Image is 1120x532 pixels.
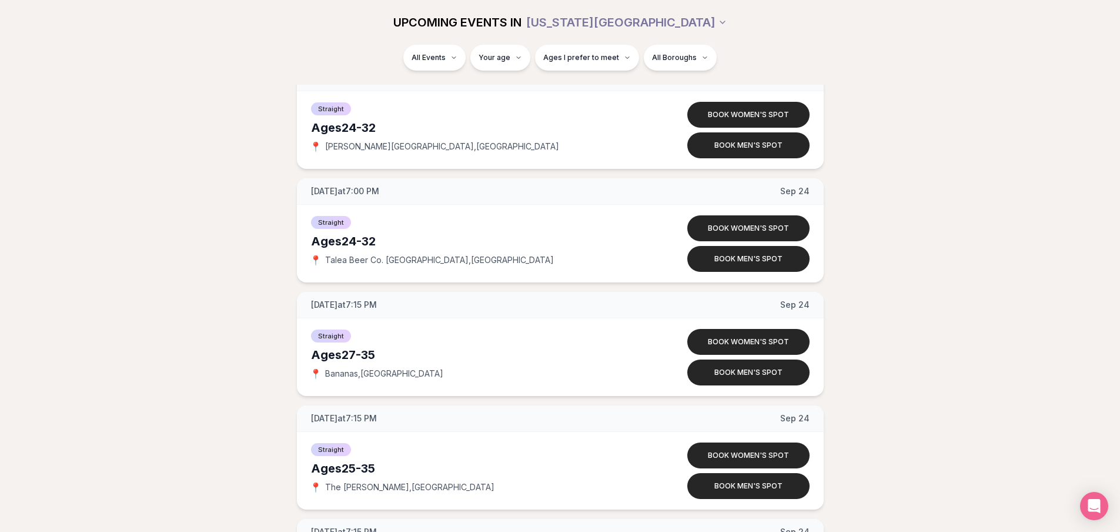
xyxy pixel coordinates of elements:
div: Ages 27-35 [311,347,643,363]
span: Sep 24 [780,299,810,311]
button: Book men's spot [687,246,810,272]
span: 📍 [311,142,320,151]
span: Straight [311,330,351,343]
span: [PERSON_NAME][GEOGRAPHIC_DATA] , [GEOGRAPHIC_DATA] [325,141,559,152]
span: Bananas , [GEOGRAPHIC_DATA] [325,368,443,380]
span: [DATE] at 7:15 PM [311,413,377,424]
button: Book men's spot [687,473,810,499]
button: Book men's spot [687,132,810,158]
span: Sep 24 [780,413,810,424]
button: Book women's spot [687,443,810,468]
span: [DATE] at 7:00 PM [311,185,379,197]
button: Book men's spot [687,360,810,385]
div: Open Intercom Messenger [1080,492,1108,520]
span: Ages I prefer to meet [543,53,619,62]
span: Straight [311,102,351,115]
button: Ages I prefer to meet [535,45,639,71]
span: [DATE] at 7:15 PM [311,299,377,311]
span: Straight [311,216,351,229]
span: Sep 24 [780,185,810,197]
span: 📍 [311,369,320,378]
div: Ages 25-35 [311,460,643,477]
button: [US_STATE][GEOGRAPHIC_DATA] [526,9,727,35]
span: Talea Beer Co. [GEOGRAPHIC_DATA] , [GEOGRAPHIC_DATA] [325,254,554,266]
span: Your age [479,53,510,62]
span: UPCOMING EVENTS IN [393,14,521,31]
span: All Events [412,53,446,62]
span: 📍 [311,483,320,492]
button: All Boroughs [644,45,717,71]
span: All Boroughs [652,53,697,62]
span: Straight [311,443,351,456]
button: Book women's spot [687,102,810,128]
button: Your age [470,45,530,71]
span: 📍 [311,255,320,265]
button: All Events [403,45,466,71]
div: Ages 24-32 [311,233,643,250]
span: The [PERSON_NAME] , [GEOGRAPHIC_DATA] [325,481,494,493]
button: Book women's spot [687,329,810,355]
button: Book women's spot [687,215,810,241]
div: Ages 24-32 [311,119,643,136]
